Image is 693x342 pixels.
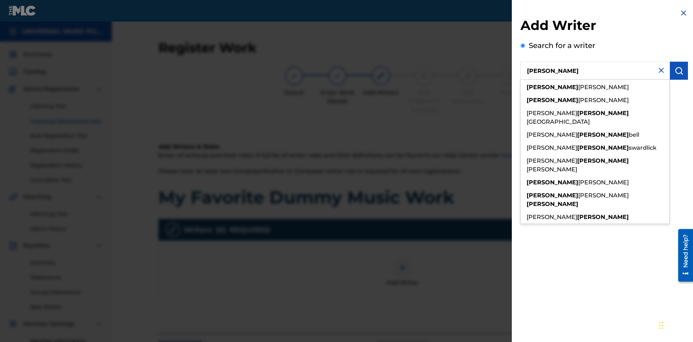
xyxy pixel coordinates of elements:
[527,97,578,104] strong: [PERSON_NAME]
[577,157,629,164] strong: [PERSON_NAME]
[659,315,663,336] div: Drag
[527,192,578,199] strong: [PERSON_NAME]
[577,144,629,151] strong: [PERSON_NAME]
[520,62,670,80] input: Search writer's name or IPI Number
[529,41,595,50] label: Search for a writer
[527,110,577,117] span: [PERSON_NAME]
[657,66,666,75] img: close
[527,118,590,125] span: [GEOGRAPHIC_DATA]
[527,144,577,151] span: [PERSON_NAME]
[578,192,629,199] span: [PERSON_NAME]
[527,201,578,207] strong: [PERSON_NAME]
[527,166,577,173] span: [PERSON_NAME]
[578,97,629,104] span: [PERSON_NAME]
[527,157,577,164] span: [PERSON_NAME]
[527,84,578,91] strong: [PERSON_NAME]
[675,66,683,75] img: Search Works
[657,307,693,342] iframe: Chat Widget
[629,131,639,138] span: bell
[527,214,577,220] span: [PERSON_NAME]
[520,17,688,36] h2: Add Writer
[629,144,657,151] span: swardlick
[577,131,629,138] strong: [PERSON_NAME]
[577,110,629,117] strong: [PERSON_NAME]
[9,5,36,16] img: MLC Logo
[578,84,629,91] span: [PERSON_NAME]
[527,179,578,186] strong: [PERSON_NAME]
[673,226,693,285] iframe: Resource Center
[578,179,629,186] span: [PERSON_NAME]
[527,131,577,138] span: [PERSON_NAME]
[577,214,629,220] strong: [PERSON_NAME]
